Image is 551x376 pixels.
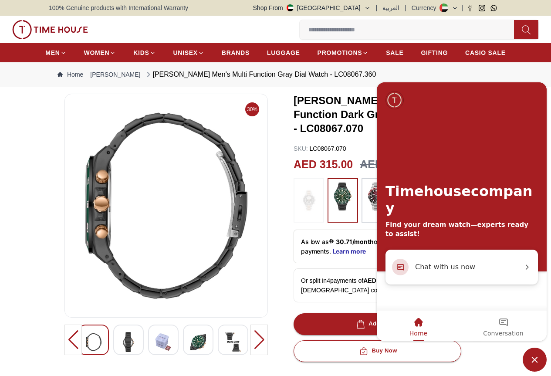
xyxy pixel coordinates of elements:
span: | [462,3,463,12]
img: LEE COOPER Men's Multi Function Gray Dial Watch - LC08067.360 [121,332,136,352]
span: GIFTING [421,48,448,57]
a: PROMOTIONS [318,45,369,61]
h3: [PERSON_NAME] Men's Multi Function Dark Green Dial Watch - LC08067.070 [294,94,458,135]
img: ... [298,183,320,218]
iframe: SalesIQ Chat Window [375,80,549,343]
div: [PERSON_NAME] Men's Multi Function Gray Dial Watch - LC08067.360 [144,69,376,80]
h3: AED 450.00 [360,156,419,173]
div: Currency [412,3,440,12]
a: SALE [386,45,403,61]
span: KIDS [133,48,149,57]
span: BRANDS [222,48,250,57]
span: WOMEN [84,48,110,57]
span: CASIO SALE [465,48,506,57]
a: Whatsapp [490,5,497,11]
img: LEE COOPER Men's Multi Function Gray Dial Watch - LC08067.360 [225,332,241,352]
a: UNISEX [173,45,204,61]
a: KIDS [133,45,155,61]
span: | [376,3,378,12]
button: Shop From[GEOGRAPHIC_DATA] [253,3,371,12]
a: WOMEN [84,45,116,61]
div: Add to cart [355,319,400,329]
span: PROMOTIONS [318,48,362,57]
div: Chat Widget [523,348,547,372]
div: Buy Now [358,346,397,356]
a: [PERSON_NAME] [90,70,140,79]
span: SKU : [294,145,308,152]
img: ... [332,183,354,210]
a: Facebook [467,5,473,11]
span: MEN [45,48,60,57]
button: Add to cart [294,313,461,335]
img: LEE COOPER Men's Multi Function Gray Dial Watch - LC08067.360 [155,332,171,352]
span: AED 78.75 [363,277,393,284]
span: SALE [386,48,403,57]
img: LEE COOPER Men's Multi Function Gray Dial Watch - LC08067.360 [72,101,260,310]
a: CASIO SALE [465,45,506,61]
a: BRANDS [222,45,250,61]
a: Instagram [479,5,485,11]
span: 100% Genuine products with International Warranty [49,3,188,12]
button: Buy Now [294,340,461,362]
a: Home [57,70,83,79]
span: | [405,3,406,12]
a: GIFTING [421,45,448,61]
div: Or split in 4 payments of - No late fees, [DEMOGRAPHIC_DATA] compliant! [294,268,487,302]
span: LUGGAGE [267,48,300,57]
img: ... [366,183,388,210]
a: MEN [45,45,66,61]
span: UNISEX [173,48,198,57]
span: Minimize live chat window [523,348,547,372]
p: LC08067.070 [294,144,346,153]
img: ... [12,20,88,39]
img: LEE COOPER Men's Multi Function Gray Dial Watch - LC08067.360 [86,332,101,352]
span: 30% [245,102,259,116]
img: United Arab Emirates [287,4,294,11]
a: LUGGAGE [267,45,300,61]
button: العربية [382,3,399,12]
h2: AED 315.00 [294,156,353,173]
nav: Breadcrumb [49,62,502,87]
img: LEE COOPER Men's Multi Function Gray Dial Watch - LC08067.360 [190,332,206,352]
